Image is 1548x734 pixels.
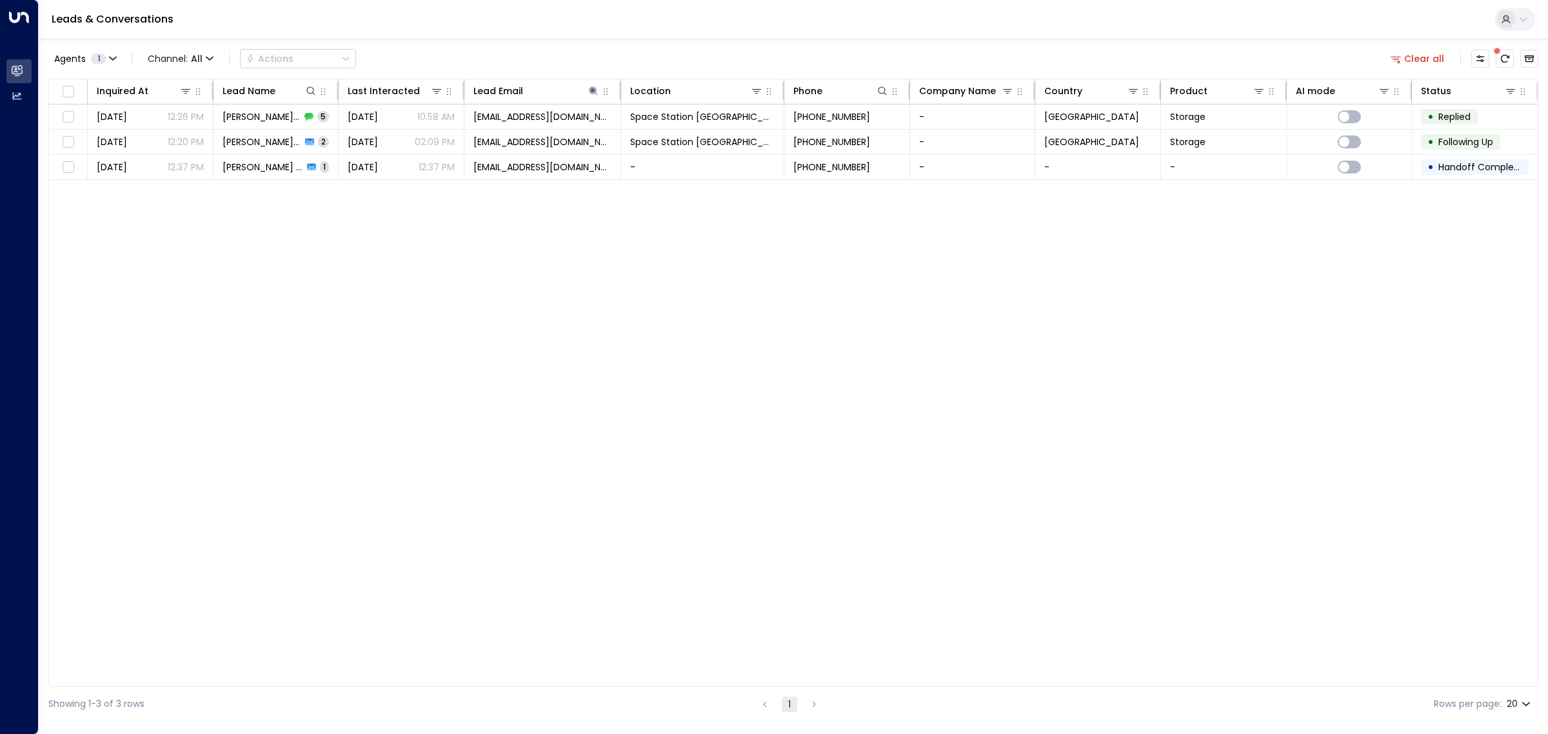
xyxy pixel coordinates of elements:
[1044,110,1139,123] span: United Kingdom
[97,161,127,174] span: Sep 13, 2025
[97,83,148,99] div: Inquired At
[793,83,889,99] div: Phone
[1170,83,1265,99] div: Product
[910,130,1036,154] td: -
[630,110,775,123] span: Space Station Doncaster
[473,135,611,148] span: michaelahoshang45@gmail.com
[348,135,378,148] span: Sep 13, 2025
[1427,156,1434,178] div: •
[348,83,420,99] div: Last Interacted
[223,110,301,123] span: Michaela Hoshang
[757,696,822,712] nav: pagination navigation
[60,134,76,150] span: Toggle select row
[473,161,611,174] span: michaelahoshang45@gmail.com
[320,161,329,172] span: 1
[60,84,76,100] span: Toggle select all
[630,135,775,148] span: Space Station Doncaster
[419,161,455,174] p: 12:37 PM
[97,135,127,148] span: Sep 11, 2025
[1427,131,1434,153] div: •
[1296,83,1335,99] div: AI mode
[54,54,86,63] span: Agents
[621,155,784,179] td: -
[143,50,219,68] span: Channel:
[1161,155,1287,179] td: -
[1296,83,1391,99] div: AI mode
[1170,83,1207,99] div: Product
[246,53,293,64] div: Actions
[223,161,304,174] span: Michaela Hoshang
[52,12,174,26] a: Leads & Conversations
[473,83,523,99] div: Lead Email
[782,697,797,712] button: page 1
[793,110,870,123] span: +447385214049
[223,135,302,148] span: Michaela Hoshang
[910,104,1036,129] td: -
[1035,155,1161,179] td: -
[1170,135,1206,148] span: Storage
[1427,106,1434,128] div: •
[1471,50,1489,68] button: Customize
[1507,695,1533,713] div: 20
[919,83,996,99] div: Company Name
[415,135,455,148] p: 02:09 PM
[240,49,356,68] button: Actions
[919,83,1015,99] div: Company Name
[1044,135,1139,148] span: United Kingdom
[97,110,127,123] span: Sep 13, 2025
[1520,50,1538,68] button: Archived Leads
[1438,161,1529,174] span: Handoff Completed
[1421,83,1517,99] div: Status
[48,50,121,68] button: Agents1
[318,136,329,147] span: 2
[1044,83,1082,99] div: Country
[348,110,378,123] span: Yesterday
[630,83,763,99] div: Location
[168,110,204,123] p: 12:26 PM
[223,83,275,99] div: Lead Name
[1496,50,1514,68] span: There are new threads available. Refresh the grid to view the latest updates.
[1438,110,1471,123] span: Replied
[97,83,192,99] div: Inquired At
[793,83,822,99] div: Phone
[91,54,106,64] span: 1
[48,697,144,711] div: Showing 1-3 of 3 rows
[1421,83,1451,99] div: Status
[417,110,455,123] p: 10:58 AM
[348,161,378,174] span: Sep 13, 2025
[60,109,76,125] span: Toggle select row
[168,161,204,174] p: 12:37 PM
[60,159,76,175] span: Toggle select row
[910,155,1036,179] td: -
[317,111,329,122] span: 5
[630,83,671,99] div: Location
[1044,83,1140,99] div: Country
[473,110,611,123] span: michaelahoshang45@gmail.com
[348,83,443,99] div: Last Interacted
[793,161,870,174] span: +447385214049
[168,135,204,148] p: 12:20 PM
[143,50,219,68] button: Channel:All
[1170,110,1206,123] span: Storage
[223,83,318,99] div: Lead Name
[793,135,870,148] span: +447385214049
[1434,697,1502,711] label: Rows per page:
[1385,50,1450,68] button: Clear all
[240,49,356,68] div: Button group with a nested menu
[191,54,203,64] span: All
[1438,135,1493,148] span: Following Up
[473,83,600,99] div: Lead Email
